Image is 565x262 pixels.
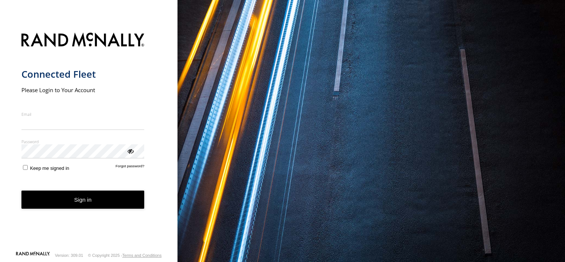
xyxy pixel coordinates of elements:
span: Keep me signed in [30,165,69,171]
h2: Please Login to Your Account [21,86,145,94]
button: Sign in [21,191,145,209]
label: Password [21,139,145,144]
h1: Connected Fleet [21,68,145,80]
label: Email [21,111,145,117]
img: Rand McNally [21,31,145,50]
div: ViewPassword [126,147,134,154]
a: Forgot password? [116,164,145,171]
input: Keep me signed in [23,165,28,170]
a: Terms and Conditions [122,253,162,258]
div: Version: 309.01 [55,253,83,258]
div: © Copyright 2025 - [88,253,162,258]
form: main [21,28,156,251]
a: Visit our Website [16,252,50,259]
